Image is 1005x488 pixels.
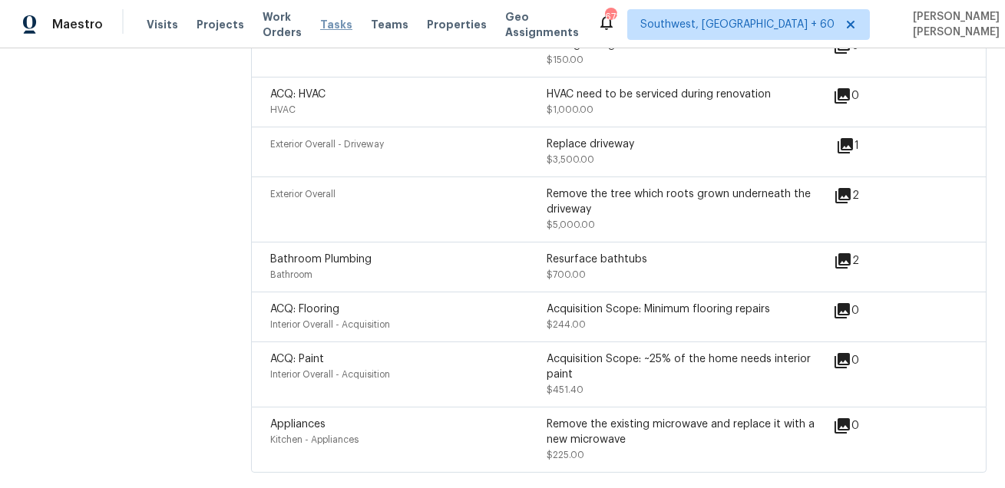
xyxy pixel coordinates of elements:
div: 2 [834,186,908,205]
span: HVAC [270,105,296,114]
span: Visits [147,17,178,32]
span: Work Orders [263,9,302,40]
span: Maestro [52,17,103,32]
span: $150.00 [547,55,583,64]
span: Teams [371,17,408,32]
span: $225.00 [547,450,584,460]
span: Exterior Overall [270,190,336,199]
div: HVAC need to be serviced during renovation [547,87,823,102]
span: $244.00 [547,320,586,329]
div: 1 [836,137,908,155]
div: 2 [834,252,908,270]
span: $5,000.00 [547,220,595,229]
div: Remove the tree which roots grown underneath the driveway [547,186,823,217]
div: Remove the existing microwave and replace it with a new microwave [547,417,823,447]
span: [PERSON_NAME] [PERSON_NAME] [907,9,1000,40]
span: Interior Overall - Acquisition [270,320,390,329]
span: Exterior Overall - Driveway [270,140,384,149]
span: Bathroom [270,270,312,279]
div: Acquisition Scope: Minimum flooring repairs [547,302,823,317]
div: Replace driveway [547,137,823,152]
span: Bathroom Plumbing [270,254,372,265]
span: $700.00 [547,270,586,279]
div: 0 [833,351,908,370]
span: ACQ: Paint [270,354,324,364]
span: Projects [197,17,244,32]
div: 673 [605,9,616,25]
div: 0 [833,302,908,320]
span: Interior Overall - Acquisition [270,370,390,379]
span: Tasks [320,19,352,30]
span: ACQ: Flooring [270,304,339,315]
span: Southwest, [GEOGRAPHIC_DATA] + 60 [640,17,835,32]
div: Acquisition Scope: ~25% of the home needs interior paint [547,351,823,382]
div: 0 [833,87,908,105]
span: Properties [427,17,487,32]
span: Kitchen - Appliances [270,435,359,444]
span: Geo Assignments [505,9,579,40]
div: Resurface bathtubs [547,252,823,267]
span: Appliances [270,419,326,430]
span: $3,500.00 [547,155,594,164]
span: $1,000.00 [547,105,593,114]
div: 0 [833,417,908,435]
span: $451.40 [547,385,583,394]
span: ACQ: HVAC [270,89,326,100]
